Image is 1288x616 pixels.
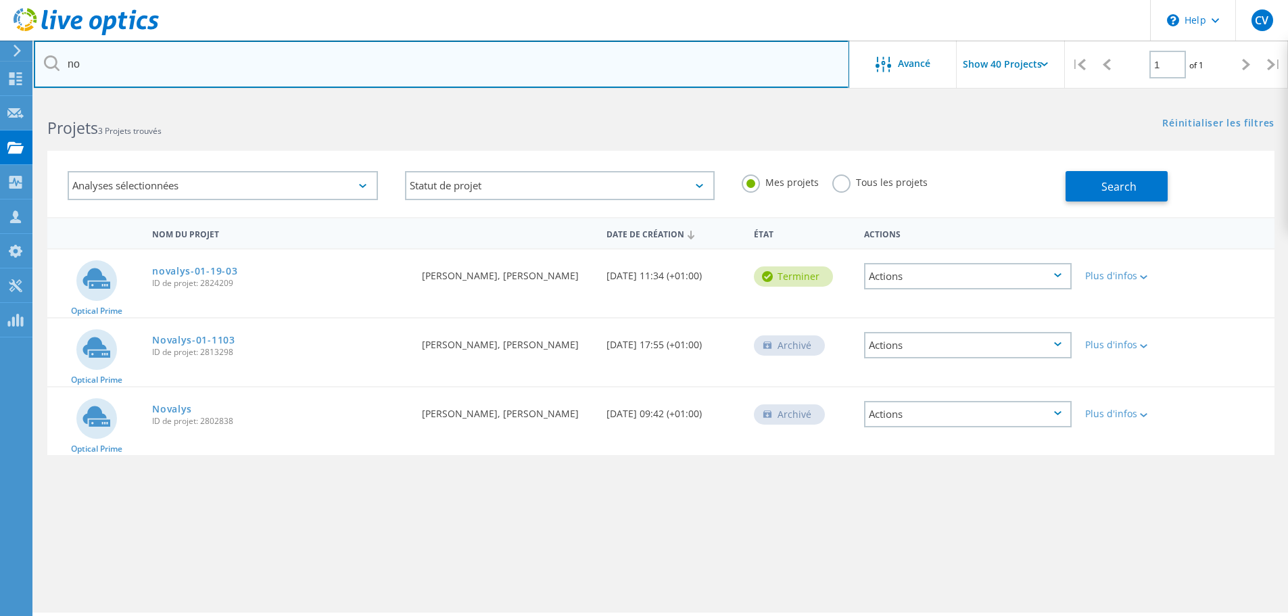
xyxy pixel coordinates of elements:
[34,41,849,88] input: Rechercher des projets par nom, propriétaire, ID, société, etc.
[47,117,98,139] b: Projets
[152,335,235,345] a: Novalys-01-1103
[152,279,408,287] span: ID de projet: 2824209
[1065,41,1093,89] div: |
[1066,171,1168,202] button: Search
[864,263,1072,289] div: Actions
[415,387,599,432] div: [PERSON_NAME], [PERSON_NAME]
[1162,118,1274,130] a: Réinitialiser les filtres
[754,335,825,356] div: Archivé
[152,417,408,425] span: ID de projet: 2802838
[1085,271,1170,281] div: Plus d'infos
[857,220,1078,245] div: Actions
[898,59,930,68] span: Avancé
[1101,179,1137,194] span: Search
[600,220,747,246] div: Date de création
[600,387,747,432] div: [DATE] 09:42 (+01:00)
[152,348,408,356] span: ID de projet: 2813298
[754,266,833,287] div: Terminer
[600,318,747,363] div: [DATE] 17:55 (+01:00)
[1085,340,1170,350] div: Plus d'infos
[1167,14,1179,26] svg: \n
[145,220,415,245] div: Nom du projet
[832,174,928,187] label: Tous les projets
[1189,60,1203,71] span: of 1
[71,445,122,453] span: Optical Prime
[1255,15,1268,26] span: CV
[742,174,819,187] label: Mes projets
[864,332,1072,358] div: Actions
[415,250,599,294] div: [PERSON_NAME], [PERSON_NAME]
[14,28,159,38] a: Live Optics Dashboard
[1085,409,1170,419] div: Plus d'infos
[152,404,192,414] a: Novalys
[405,171,715,200] div: Statut de projet
[71,376,122,384] span: Optical Prime
[1260,41,1288,89] div: |
[600,250,747,294] div: [DATE] 11:34 (+01:00)
[152,266,237,276] a: novalys-01-19-03
[71,307,122,315] span: Optical Prime
[747,220,857,245] div: État
[754,404,825,425] div: Archivé
[415,318,599,363] div: [PERSON_NAME], [PERSON_NAME]
[98,125,162,137] span: 3 Projets trouvés
[864,401,1072,427] div: Actions
[68,171,378,200] div: Analyses sélectionnées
